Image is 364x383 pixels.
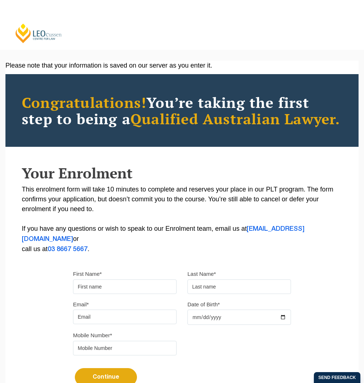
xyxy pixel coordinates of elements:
[187,279,291,294] input: Last name
[73,310,177,324] input: Email
[73,332,112,339] label: Mobile Number*
[48,246,88,252] a: 03 8667 5667
[73,279,177,294] input: First name
[5,61,359,70] div: Please note that your information is saved on our server as you enter it.
[187,301,220,308] label: Date of Birth*
[130,109,340,128] span: Qualified Australian Lawyer.
[22,94,342,127] h2: You’re taking the first step to being a
[22,165,342,181] h2: Your Enrolment
[22,93,146,112] span: Congratulations!
[187,270,216,278] label: Last Name*
[73,341,177,355] input: Mobile Number
[315,334,346,365] iframe: LiveChat chat widget
[73,301,89,308] label: Email*
[15,23,63,44] a: [PERSON_NAME] Centre for Law
[73,270,102,278] label: First Name*
[22,185,342,254] p: This enrolment form will take 10 minutes to complete and reserves your place in our PLT program. ...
